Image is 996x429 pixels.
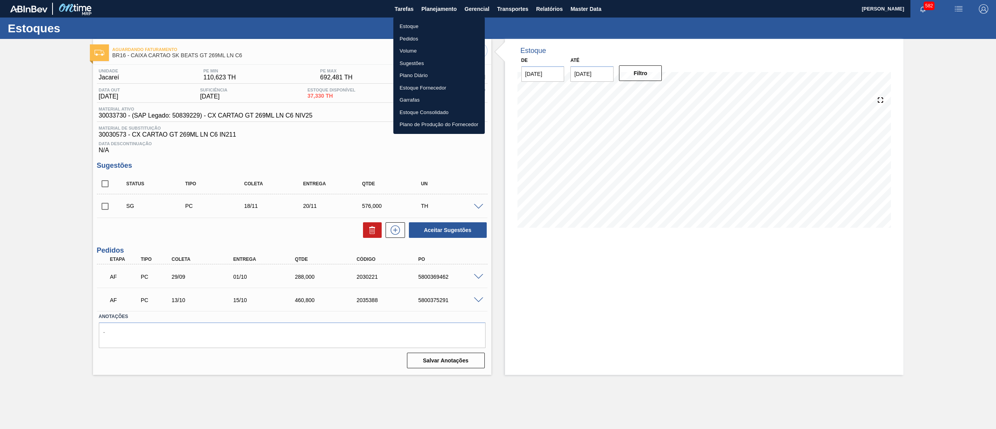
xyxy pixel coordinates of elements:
a: Estoque Fornecedor [393,82,485,94]
a: Sugestões [393,57,485,70]
a: Plano de Produção do Fornecedor [393,118,485,131]
a: Estoque [393,20,485,33]
a: Garrafas [393,94,485,106]
a: Plano Diário [393,69,485,82]
a: Pedidos [393,33,485,45]
a: Estoque Consolidado [393,106,485,119]
a: Volume [393,45,485,57]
